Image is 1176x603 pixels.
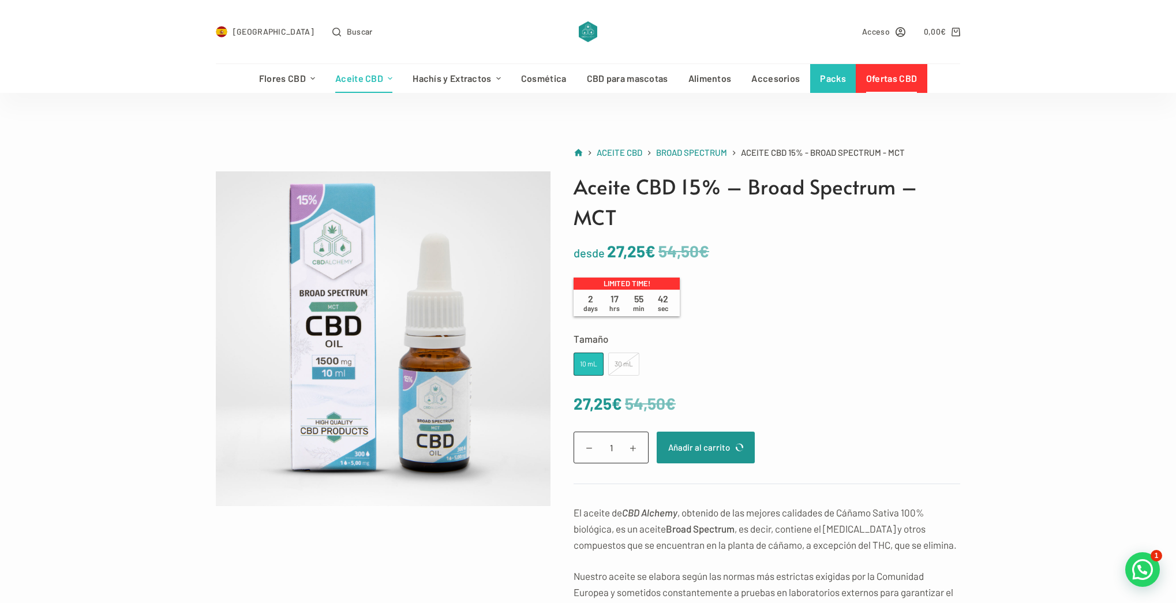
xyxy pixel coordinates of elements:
[574,432,649,463] input: Cantidad de productos
[678,64,741,93] a: Alimentos
[579,21,597,42] img: CBD Alchemy
[574,171,960,232] h1: Aceite CBD 15% – Broad Spectrum – MCT
[666,523,735,534] strong: Broad Spectrum
[651,293,675,313] span: 42
[810,64,856,93] a: Packs
[924,25,960,38] a: Carro de compra
[216,171,550,506] img: cbd_oil-broad_spectrum-mct-15percent-10ml
[862,25,905,38] a: Acceso
[622,507,677,518] strong: CBD Alchemy
[233,25,314,38] span: [GEOGRAPHIC_DATA]
[347,25,373,38] span: Buscar
[602,293,627,313] span: 17
[741,64,810,93] a: Accesorios
[699,241,709,261] span: €
[583,304,598,312] span: days
[511,64,576,93] a: Cosmética
[856,64,927,93] a: Ofertas CBD
[609,304,620,312] span: hrs
[249,64,927,93] nav: Menú de cabecera
[633,304,645,312] span: min
[576,64,678,93] a: CBD para mascotas
[656,145,727,160] a: Broad Spectrum
[658,241,709,261] bdi: 54,50
[656,147,727,158] span: Broad Spectrum
[580,357,597,372] div: 10 mL
[574,504,960,553] p: El aceite de , obtenido de las mejores calidades de Cáñamo Sativa 100% biológica, es un aceite , ...
[216,26,227,38] img: ES Flag
[249,64,325,93] a: Flores CBD
[645,241,656,261] span: €
[574,394,622,413] bdi: 27,25
[627,293,651,313] span: 55
[332,25,373,38] button: Abrir formulario de búsqueda
[658,304,668,312] span: sec
[597,145,642,160] a: Aceite CBD
[574,246,605,260] span: desde
[325,64,403,93] a: Aceite CBD
[862,25,890,38] span: Acceso
[574,331,960,347] label: Tamaño
[216,25,314,38] a: Select Country
[578,293,602,313] span: 2
[665,394,676,413] span: €
[403,64,511,93] a: Hachís y Extractos
[657,432,755,463] button: Añadir al carrito
[612,394,622,413] span: €
[924,27,946,36] bdi: 0,00
[741,145,905,160] span: Aceite CBD 15% - Broad Spectrum - MCT
[625,394,676,413] bdi: 54,50
[597,147,642,158] span: Aceite CBD
[574,278,680,290] p: Limited time!
[941,27,946,36] span: €
[607,241,656,261] bdi: 27,25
